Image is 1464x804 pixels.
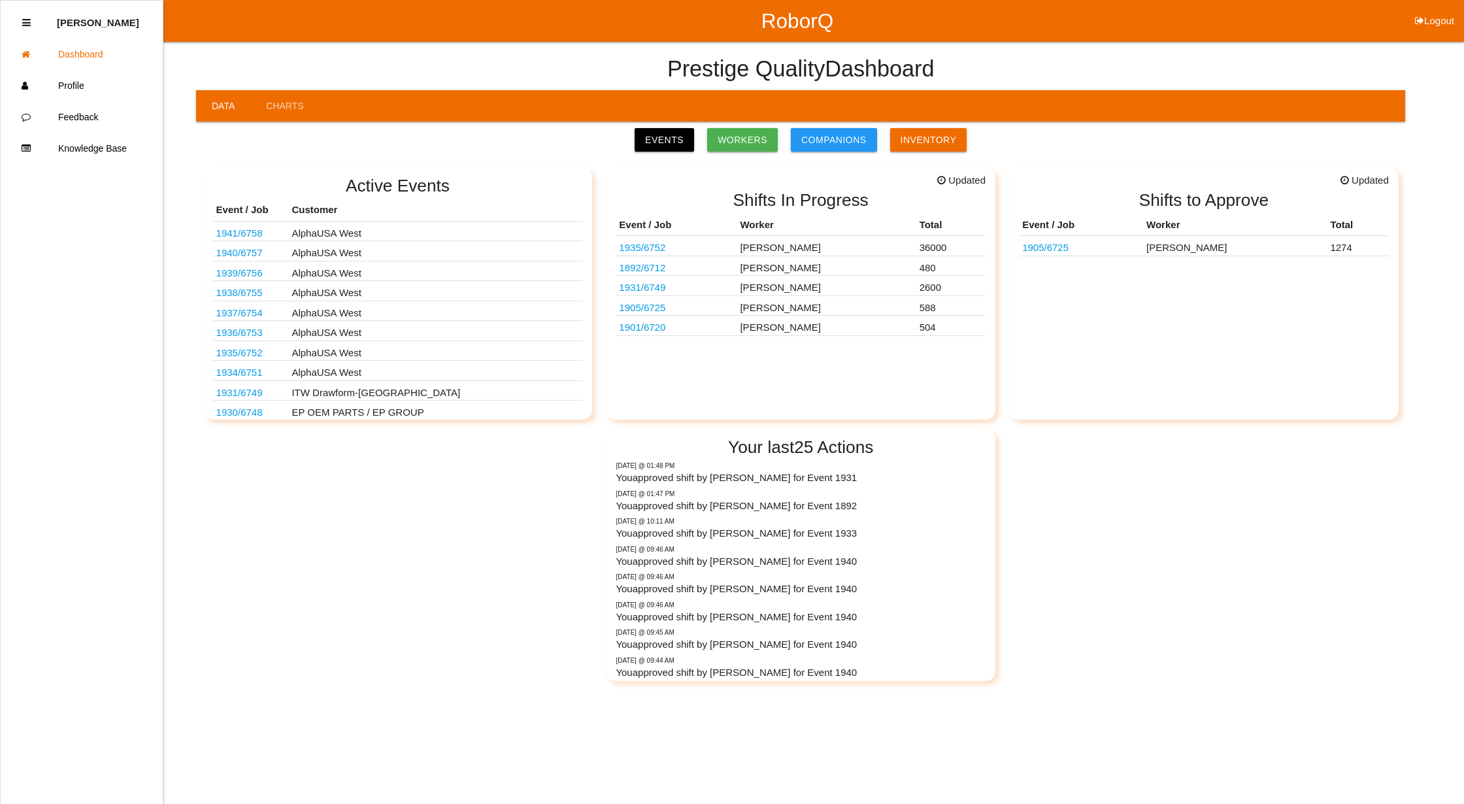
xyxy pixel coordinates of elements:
p: You approved shift by [PERSON_NAME] for Event 1933 [616,526,986,541]
td: 10301666 [616,295,737,316]
td: AlphaUSA West [288,361,582,381]
th: Event / Job [213,199,289,221]
p: You approved shift by [PERSON_NAME] for Event 1940 [616,665,986,680]
a: 1934/6751 [216,367,263,378]
p: You approved shift by [PERSON_NAME] for Event 1931 [616,471,986,486]
a: 1905/6725 [619,302,665,313]
td: S1391 [213,341,289,361]
a: 1937/6754 [216,307,263,318]
td: 1274 [1327,236,1388,256]
p: Friday @ 09:44 AM [616,656,986,665]
td: [PERSON_NAME] [737,276,916,296]
p: You approved shift by [PERSON_NAME] for Event 1940 [616,637,986,652]
td: [PERSON_NAME] [1143,236,1327,256]
div: Close [22,7,31,39]
h2: Shifts In Progress [616,191,986,210]
a: 1935/6752 [216,347,263,358]
th: Total [1327,214,1388,236]
a: 1931/6749 [619,282,665,293]
td: S2070-02 [213,321,289,341]
td: AlphaUSA West [288,301,582,321]
a: 1931/6749 [216,387,263,398]
a: 1935/6752 [619,242,665,253]
td: 504 [916,316,986,336]
tr: PJ6B S045A76 AG3JA6 [616,316,986,336]
tr: 68427781AA; 68340793AA [616,256,986,276]
p: Friday @ 01:48 PM [616,461,986,471]
p: Friday @ 10:11 AM [616,516,986,526]
p: You approved shift by [PERSON_NAME] for Event 1940 [616,554,986,569]
th: Customer [288,199,582,221]
tr: TI PN HYSO0086AAF00 -ITW PN 5463 [616,276,986,296]
td: 68427781AA; 68340793AA [616,256,737,276]
p: You approved shift by [PERSON_NAME] for Event 1940 [616,582,986,597]
a: Data [196,90,250,122]
th: Worker [1143,214,1327,236]
a: Companions [791,128,877,152]
a: Knowledge Base [1,133,163,164]
th: Event / Job [616,214,737,236]
td: [PERSON_NAME] [737,256,916,276]
td: AlphaUSA West [288,221,582,241]
th: Total [916,214,986,236]
a: Inventory [890,128,967,152]
td: AlphaUSA West [288,261,582,281]
p: You approved shift by [PERSON_NAME] for Event 1892 [616,499,986,514]
td: [PERSON_NAME] [737,295,916,316]
a: Charts [250,90,319,122]
h2: Your last 25 Actions [616,438,986,457]
p: Diana Harris [57,7,139,28]
a: 1930/6748 [216,407,263,418]
td: 480 [916,256,986,276]
a: Events [635,128,694,152]
a: Workers [707,128,778,152]
p: Friday @ 01:47 PM [616,489,986,499]
a: Feedback [1,101,163,133]
a: 1905/6725 [1022,242,1069,253]
td: S1873 [213,221,289,241]
td: PJ6B S045A76 AG3JA6 [616,316,737,336]
a: 1892/6712 [619,262,665,273]
span: Updated [937,173,986,188]
td: [PERSON_NAME] [737,236,916,256]
p: Friday @ 09:45 AM [616,628,986,637]
td: ITW Drawform-[GEOGRAPHIC_DATA] [288,380,582,401]
td: 36000 [916,236,986,256]
p: Friday @ 09:46 AM [616,600,986,610]
td: TI PN HYSO0086AAF00 -ITW PN 5463 [616,276,737,296]
th: Worker [737,214,916,236]
td: K13360 [213,241,289,261]
p: Friday @ 09:46 AM [616,572,986,582]
td: BA1194-02 [213,281,289,301]
tr: 10301666 [616,295,986,316]
h4: Prestige Quality Dashboard [667,57,935,82]
h2: Active Events [213,176,583,195]
tr: S1391 [616,236,986,256]
td: S2050-00 [213,261,289,281]
a: 1939/6756 [216,267,263,278]
td: [PERSON_NAME] [737,316,916,336]
p: You approved shift by [PERSON_NAME] for Event 1940 [616,610,986,625]
td: K9250H [213,301,289,321]
td: 588 [916,295,986,316]
td: S1391 [616,236,737,256]
td: TI PN HYSO0086AAF00 -ITW PN 5463 [213,380,289,401]
td: S2026-01 [213,361,289,381]
th: Event / Job [1019,214,1143,236]
td: 2600 [916,276,986,296]
td: AlphaUSA West [288,281,582,301]
a: 1938/6755 [216,287,263,298]
p: Friday @ 09:46 AM [616,544,986,554]
a: 1901/6720 [619,322,665,333]
td: AlphaUSA West [288,241,582,261]
a: Dashboard [1,39,163,70]
td: AlphaUSA West [288,321,582,341]
span: Updated [1340,173,1389,188]
a: Profile [1,70,163,101]
h2: Shifts to Approve [1019,191,1389,210]
tr: 10301666 [1019,236,1389,256]
a: 1936/6753 [216,327,263,338]
td: AlphaUSA West [288,341,582,361]
a: 1940/6757 [216,247,263,258]
td: 6576306022 [213,401,289,421]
